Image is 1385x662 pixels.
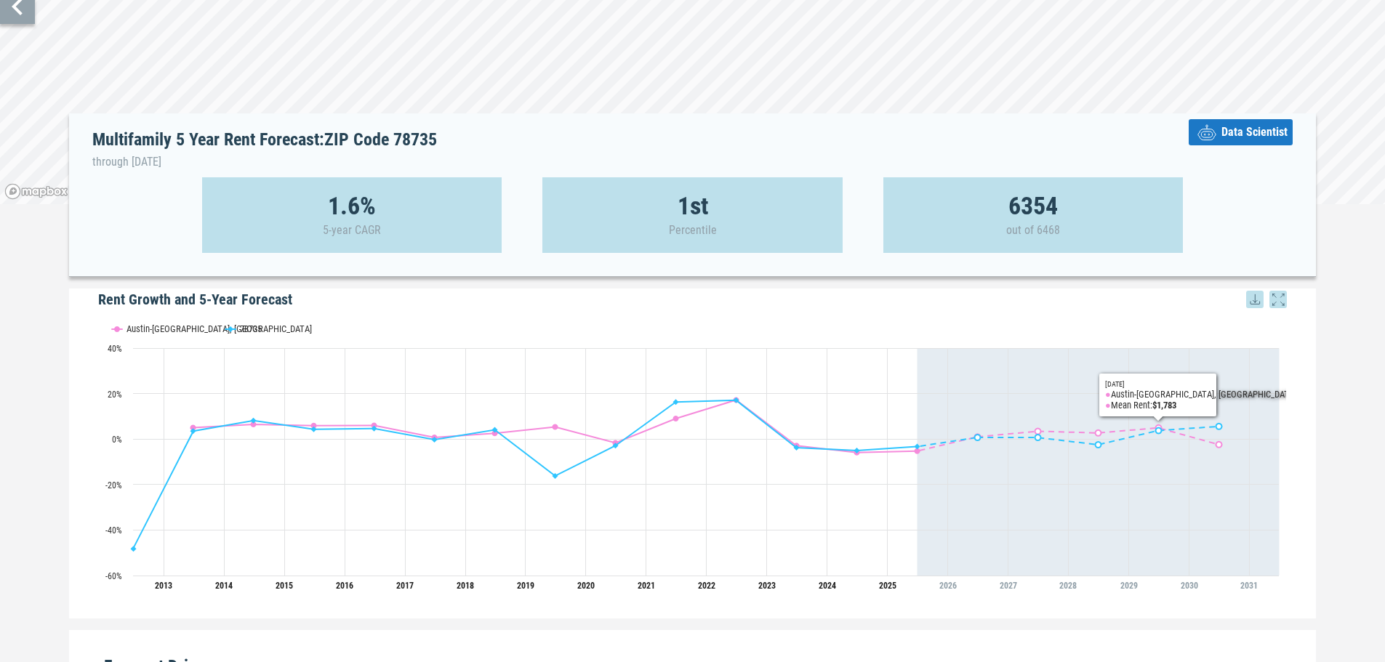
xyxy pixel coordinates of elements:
[92,153,437,171] p: through [DATE]
[1035,428,1041,434] path: Monday, 28 Jun, 19:00, 3.43. Austin-Round Rock, TX.
[915,443,920,449] path: Saturday, 28 Jun, 19:00, -3.32. 78735.
[1060,581,1077,591] tspan: 2028
[240,323,262,334] text: 78735
[131,397,981,552] g: 78735, line 3 of 4 with 15 data points.
[673,399,679,405] path: Monday, 28 Jun, 19:00, 16.26. 78735.
[975,425,1222,448] g: Austin-Round Rock, TX, line 2 of 4 with 5 data points.
[678,198,708,213] strong: 1st
[311,427,317,432] path: Sunday, 28 Jun, 19:00, 4.29. 78735.
[1216,424,1222,429] path: Friday, 28 Jun, 19:00, 5.55. 78735.
[638,581,655,591] tspan: 2021
[553,424,558,430] path: Friday, 28 Jun, 19:00, 5.3. Austin-Round Rock, TX.
[328,198,376,213] strong: 1.6%
[4,183,68,200] a: Mapbox logo
[975,435,981,440] path: Sunday, 28 Jun, 19:00, 0.72. 78735.
[613,443,619,448] path: Sunday, 28 Jun, 19:00, -2.89. 78735.
[372,426,377,432] path: Tuesday, 28 Jun, 19:00, 4.65. 78735.
[577,581,595,591] tspan: 2020
[336,581,353,591] tspan: 2016
[112,435,122,445] text: 0%
[1221,124,1288,141] span: Data Scientist
[251,418,257,424] path: Saturday, 28 Jun, 19:00, 8.15. 78735.
[108,344,122,354] text: 40%
[669,223,717,238] p: Percentile
[156,581,173,591] tspan: 2013
[1006,223,1060,238] p: out of 6468
[190,428,196,434] path: Friday, 28 Jun, 19:00, 3.51. 78735.
[854,448,860,453] path: Friday, 28 Jun, 19:00, -5.01. 78735.
[432,437,438,443] path: Wednesday, 28 Jun, 19:00, -0.22. 78735.
[105,480,122,491] text: -20%
[215,581,233,591] tspan: 2014
[105,525,122,536] text: -40%
[131,546,137,552] path: Thursday, 28 Jun, 19:00, -48.22. 78735.
[794,445,800,451] path: Wednesday, 28 Jun, 19:00, -3.77. 78735.
[673,416,679,421] path: Monday, 28 Jun, 19:00, 9. Austin-Round Rock, TX.
[276,581,293,591] tspan: 2015
[879,581,896,591] tspan: 2025
[1008,198,1058,213] strong: 6354
[492,427,498,432] path: Thursday, 28 Jun, 19:00, 4.07. 78735.
[758,581,776,591] tspan: 2023
[553,473,558,479] path: Friday, 28 Jun, 19:00, -16.2. 78735.
[98,288,1287,310] h5: Rent Growth and 5-Year Forecast
[98,310,1287,601] div: Rent Growth and 5-Year Forecast. Highcharts interactive chart.
[92,130,437,171] h1: Multifamily 5 Year Rent Forecast: ZIP Code 78735
[1096,442,1101,448] path: Wednesday, 28 Jun, 19:00, -2.49. 78735.
[98,310,1286,601] svg: Interactive chart
[396,581,414,591] tspan: 2017
[1035,435,1041,440] path: Monday, 28 Jun, 19:00, 0.67. 78735.
[939,581,957,591] tspan: 2026
[698,581,715,591] tspan: 2022
[105,571,122,581] text: -60%
[323,223,381,238] p: 5-year CAGR
[1096,430,1101,436] path: Wednesday, 28 Jun, 19:00, 2.7. Austin-Round Rock, TX.
[517,581,534,591] tspan: 2019
[1181,581,1198,591] tspan: 2030
[1156,427,1162,433] path: Thursday, 28 Jun, 19:00, 3.75. 78735.
[819,581,836,591] tspan: 2024
[457,581,474,591] tspan: 2018
[1120,581,1138,591] tspan: 2029
[1189,119,1293,145] button: Data Scientist
[108,389,122,400] text: 20%
[1241,581,1258,591] tspan: 2031
[127,323,312,334] text: Austin-[GEOGRAPHIC_DATA], [GEOGRAPHIC_DATA]
[734,397,739,403] path: Tuesday, 28 Jun, 19:00, 17.05. 78735.
[1000,581,1017,591] tspan: 2027
[975,424,1222,448] g: 78735, line 4 of 4 with 5 data points.
[1216,442,1222,448] path: Friday, 28 Jun, 19:00, -2.42. Austin-Round Rock, TX.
